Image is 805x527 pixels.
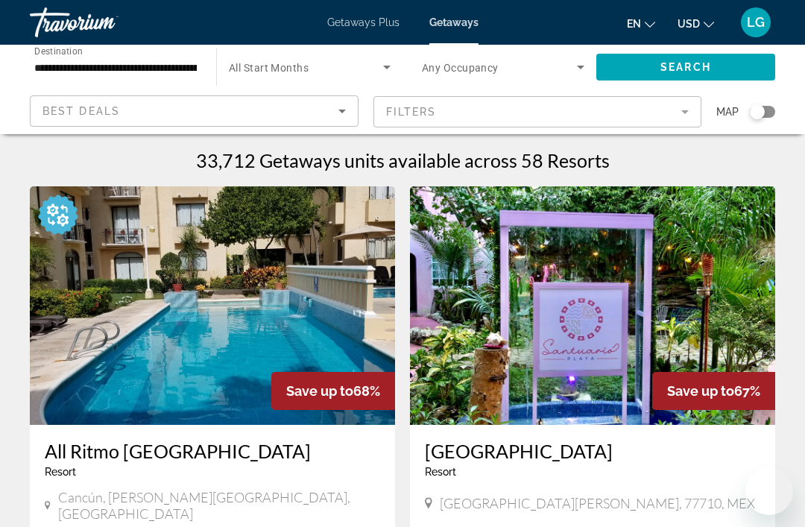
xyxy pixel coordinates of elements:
span: [GEOGRAPHIC_DATA][PERSON_NAME], 77710, MEX [440,495,755,511]
button: Change currency [678,13,714,34]
img: ii_mvy1.jpg [410,186,775,425]
span: USD [678,18,700,30]
span: Save up to [667,383,734,399]
a: [GEOGRAPHIC_DATA] [425,440,760,462]
a: Getaways Plus [327,16,400,28]
span: en [627,18,641,30]
mat-select: Sort by [42,102,346,120]
span: All Start Months [229,62,309,74]
button: User Menu [736,7,775,38]
iframe: Button to launch messaging window [745,467,793,515]
img: 6329O01X.jpg [30,186,395,425]
span: Resort [425,466,456,478]
button: Search [596,54,775,81]
button: Filter [373,95,702,128]
span: Cancún, [PERSON_NAME][GEOGRAPHIC_DATA], [GEOGRAPHIC_DATA] [58,489,380,522]
a: All Ritmo [GEOGRAPHIC_DATA] [45,440,380,462]
span: Search [660,61,711,73]
span: Map [716,101,739,122]
span: Any Occupancy [422,62,499,74]
a: Getaways [429,16,479,28]
div: 67% [652,372,775,410]
div: 68% [271,372,395,410]
button: Change language [627,13,655,34]
a: Travorium [30,3,179,42]
h1: 33,712 Getaways units available across 58 Resorts [196,149,610,171]
span: Destination [34,45,83,56]
span: Resort [45,466,76,478]
span: Best Deals [42,105,120,117]
span: Save up to [286,383,353,399]
span: LG [747,15,765,30]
